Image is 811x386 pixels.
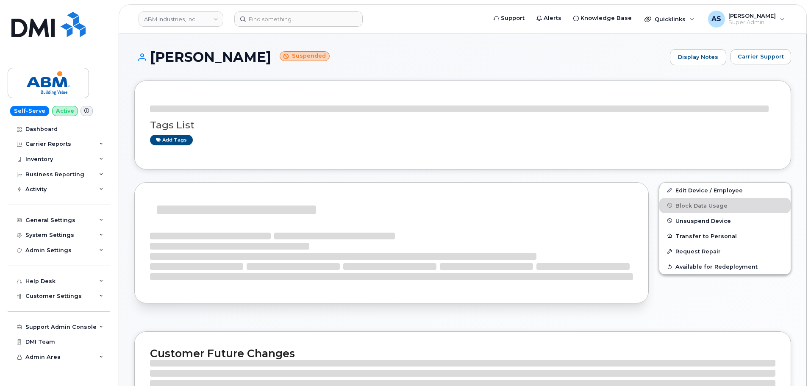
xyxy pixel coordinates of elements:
button: Request Repair [659,244,791,259]
a: Add tags [150,135,193,145]
h1: [PERSON_NAME] [134,50,666,64]
button: Transfer to Personal [659,228,791,244]
span: Unsuspend Device [675,217,731,224]
button: Block Data Usage [659,198,791,213]
button: Carrier Support [730,49,791,64]
span: Carrier Support [738,53,784,61]
button: Unsuspend Device [659,213,791,228]
span: Available for Redeployment [675,264,758,270]
a: Display Notes [670,49,726,65]
h2: Customer Future Changes [150,347,775,360]
small: Suspended [280,51,330,61]
a: Edit Device / Employee [659,183,791,198]
button: Available for Redeployment [659,259,791,274]
h3: Tags List [150,120,775,131]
